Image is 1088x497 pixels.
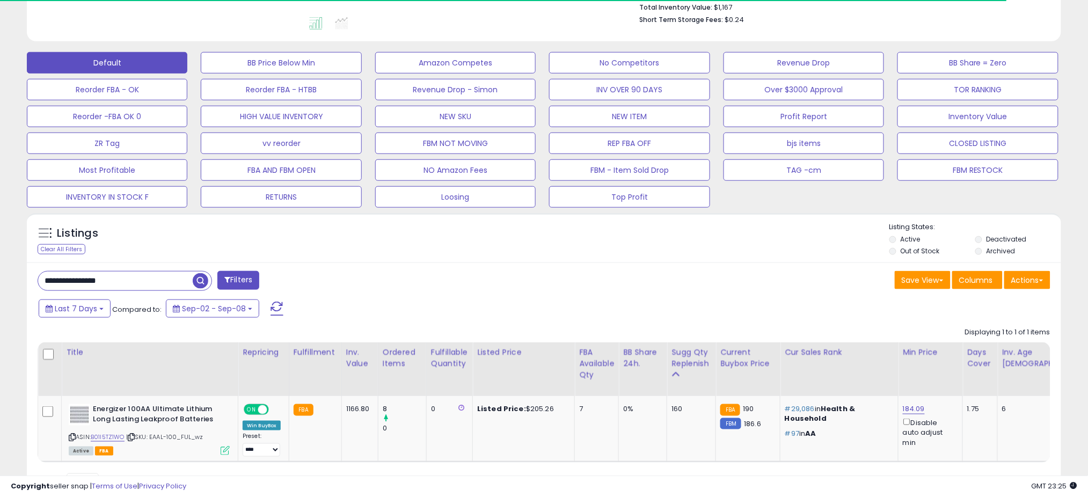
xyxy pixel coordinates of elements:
button: FBM - Item Sold Drop [549,159,710,181]
img: 61aIsr1mqzL._SL40_.jpg [69,404,90,426]
button: FBM NOT MOVING [375,133,536,154]
span: 2025-09-16 23:25 GMT [1032,481,1077,491]
span: All listings currently available for purchase on Amazon [69,447,93,456]
button: Profit Report [724,106,884,127]
p: Listing States: [889,222,1061,232]
button: Reorder FBA - OK [27,79,187,100]
button: Most Profitable [27,159,187,181]
button: INV OVER 90 DAYS [549,79,710,100]
div: ASIN: [69,404,230,454]
button: Revenue Drop [724,52,884,74]
a: Terms of Use [92,481,137,491]
span: $0.24 [725,14,744,25]
span: Health & Household [785,404,856,423]
button: Actions [1004,271,1050,289]
button: NO Amazon Fees [375,159,536,181]
button: TOR RANKING [897,79,1058,100]
button: ZR Tag [27,133,187,154]
span: #97 [785,428,799,438]
button: vv reorder [201,133,361,154]
button: BB Price Below Min [201,52,361,74]
small: FBA [720,404,740,416]
div: 0 [383,423,426,433]
small: FBM [720,418,741,429]
a: 184.09 [903,404,925,414]
button: Sep-02 - Sep-08 [166,299,259,318]
button: Over $3000 Approval [724,79,884,100]
div: Inv. value [346,347,374,369]
span: 186.6 [744,419,761,429]
div: Current Buybox Price [720,347,776,369]
span: | SKU: EAAL-100_FUL_wz [126,433,203,441]
div: FBA Available Qty [579,347,614,381]
div: 1.75 [967,404,989,414]
div: Fulfillable Quantity [431,347,468,369]
div: 1166.80 [346,404,370,414]
span: OFF [267,405,284,414]
div: Preset: [243,433,281,457]
a: Privacy Policy [139,481,186,491]
p: in [785,429,890,438]
div: Ordered Items [383,347,422,369]
div: seller snap | | [11,481,186,492]
div: 0% [623,404,659,414]
button: Reorder FBA - HTBB [201,79,361,100]
span: 190 [743,404,754,414]
button: Amazon Competes [375,52,536,74]
span: Columns [959,275,993,286]
span: #29,086 [785,404,815,414]
div: 8 [383,404,426,414]
button: CLOSED LISTING [897,133,1058,154]
button: Reorder -FBA OK 0 [27,106,187,127]
b: Short Term Storage Fees: [639,15,723,24]
strong: Copyright [11,481,50,491]
div: Repricing [243,347,284,358]
p: in [785,404,890,423]
div: Min Price [903,347,958,358]
button: FBM RESTOCK [897,159,1058,181]
button: FBA AND FBM OPEN [201,159,361,181]
label: Out of Stock [901,246,940,255]
label: Active [901,235,921,244]
button: Columns [952,271,1003,289]
div: Title [66,347,233,358]
button: Save View [895,271,951,289]
div: Disable auto adjust min [903,416,954,448]
b: Listed Price: [477,404,526,414]
button: REP FBA OFF [549,133,710,154]
button: INVENTORY IN STOCK F [27,186,187,208]
div: Sugg Qty Replenish [671,347,711,369]
span: ON [245,405,258,414]
button: TAG -cm [724,159,884,181]
button: NEW SKU [375,106,536,127]
button: HIGH VALUE INVENTORY [201,106,361,127]
b: Total Inventory Value: [639,3,712,12]
div: Clear All Filters [38,244,85,254]
div: 160 [671,404,707,414]
div: Fulfillment [294,347,337,358]
button: Filters [217,271,259,290]
div: Days Cover [967,347,993,369]
th: Please note that this number is a calculation based on your required days of coverage and your ve... [667,342,716,396]
a: B01I5TZ1WO [91,433,125,442]
button: Revenue Drop - Simon [375,79,536,100]
button: NEW ITEM [549,106,710,127]
span: AA [806,428,816,438]
label: Archived [986,246,1015,255]
span: FBA [95,447,113,456]
button: Default [27,52,187,74]
div: 7 [579,404,610,414]
button: BB Share = Zero [897,52,1058,74]
div: $205.26 [477,404,566,414]
div: Cur Sales Rank [785,347,894,358]
button: bjs items [724,133,884,154]
button: Loosing [375,186,536,208]
div: BB Share 24h. [623,347,662,369]
small: FBA [294,404,313,416]
div: Listed Price [477,347,570,358]
button: RETURNS [201,186,361,208]
b: Energizer 100AA Ultimate Lithium Long Lasting Leakproof Batteries [93,404,223,427]
div: 0 [431,404,464,414]
button: Top Profit [549,186,710,208]
label: Deactivated [986,235,1026,244]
